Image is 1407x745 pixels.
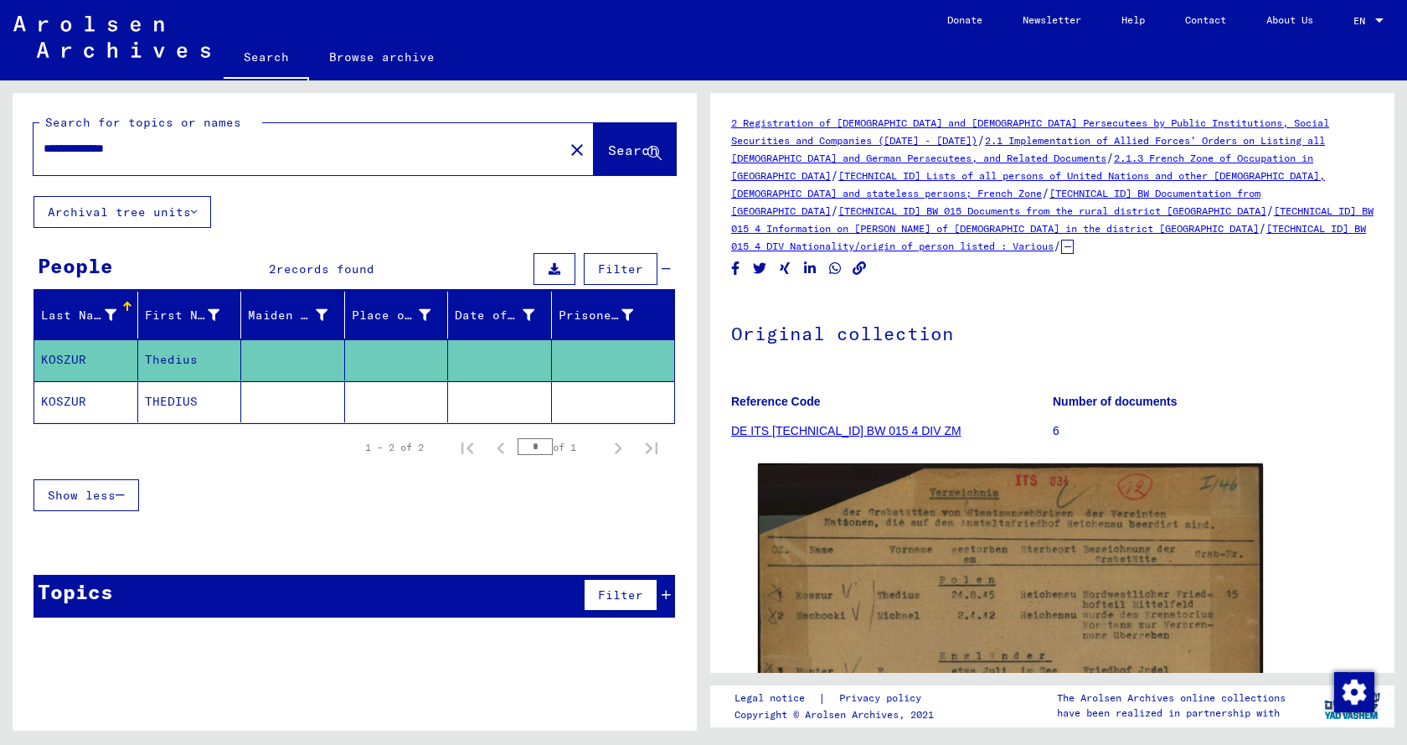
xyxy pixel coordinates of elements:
[731,116,1329,147] a: 2 Registration of [DEMOGRAPHIC_DATA] and [DEMOGRAPHIC_DATA] Persecutees by Public Institutions, S...
[248,302,348,329] div: Maiden Name
[1321,685,1384,727] img: yv_logo.png
[1106,150,1114,165] span: /
[1053,395,1178,408] b: Number of documents
[567,140,587,160] mat-icon: close
[584,579,657,611] button: Filter
[13,16,210,58] img: Arolsen_neg.svg
[1057,691,1286,706] p: The Arolsen Archives online collections
[269,261,276,277] span: 2
[1053,422,1373,440] p: 6
[594,123,676,175] button: Search
[731,424,961,437] a: DE ITS [TECHNICAL_ID] BW 015 4 DIV ZM
[138,381,242,422] mat-cell: THEDIUS
[751,258,769,279] button: Share on Twitter
[1054,238,1061,253] span: /
[731,134,1325,164] a: 2.1 Implementation of Allied Forces’ Orders on Listing all [DEMOGRAPHIC_DATA] and German Persecut...
[145,302,241,329] div: First Name
[734,707,941,722] p: Copyright © Arolsen Archives, 2021
[1353,15,1372,27] span: EN
[309,37,455,77] a: Browse archive
[801,258,819,279] button: Share on LinkedIn
[33,479,139,511] button: Show less
[34,381,138,422] mat-cell: KOSZUR
[831,168,838,183] span: /
[48,488,116,503] span: Show less
[38,251,113,281] div: People
[41,302,137,329] div: Last Name
[276,261,374,277] span: records found
[727,258,745,279] button: Share on Facebook
[635,431,668,464] button: Last page
[851,258,868,279] button: Copy link
[598,261,643,277] span: Filter
[838,204,1266,217] a: [TECHNICAL_ID] BW 015 Documents from the rural district [GEOGRAPHIC_DATA]
[601,431,635,464] button: Next page
[827,258,844,279] button: Share on WhatsApp
[608,142,658,158] span: Search
[34,292,138,339] mat-header-cell: Last Name
[455,307,534,324] div: Date of Birth
[34,339,138,380] mat-cell: KOSZUR
[33,196,211,228] button: Archival tree units
[1259,220,1266,235] span: /
[598,587,643,603] span: Filter
[552,292,675,339] mat-header-cell: Prisoner #
[831,203,838,218] span: /
[977,132,985,147] span: /
[448,292,552,339] mat-header-cell: Date of Birth
[365,440,424,455] div: 1 – 2 of 2
[224,37,309,80] a: Search
[1266,203,1274,218] span: /
[41,307,116,324] div: Last Name
[734,690,818,707] a: Legal notice
[345,292,449,339] mat-header-cell: Place of Birth
[1334,672,1374,712] img: Change consent
[560,132,594,166] button: Clear
[241,292,345,339] mat-header-cell: Maiden Name
[518,439,601,455] div: of 1
[352,302,452,329] div: Place of Birth
[559,307,634,324] div: Prisoner #
[352,307,431,324] div: Place of Birth
[734,690,941,707] div: |
[451,431,484,464] button: First page
[1042,185,1049,200] span: /
[138,292,242,339] mat-header-cell: First Name
[731,169,1325,199] a: [TECHNICAL_ID] Lists of all persons of United Nations and other [DEMOGRAPHIC_DATA], [DEMOGRAPHIC_...
[138,339,242,380] mat-cell: Thedius
[731,295,1373,369] h1: Original collection
[1057,706,1286,721] p: have been realized in partnership with
[559,302,655,329] div: Prisoner #
[731,395,821,408] b: Reference Code
[248,307,327,324] div: Maiden Name
[484,431,518,464] button: Previous page
[45,115,241,130] mat-label: Search for topics or names
[584,253,657,285] button: Filter
[826,690,941,707] a: Privacy policy
[38,577,113,607] div: Topics
[776,258,794,279] button: Share on Xing
[455,302,555,329] div: Date of Birth
[145,307,220,324] div: First Name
